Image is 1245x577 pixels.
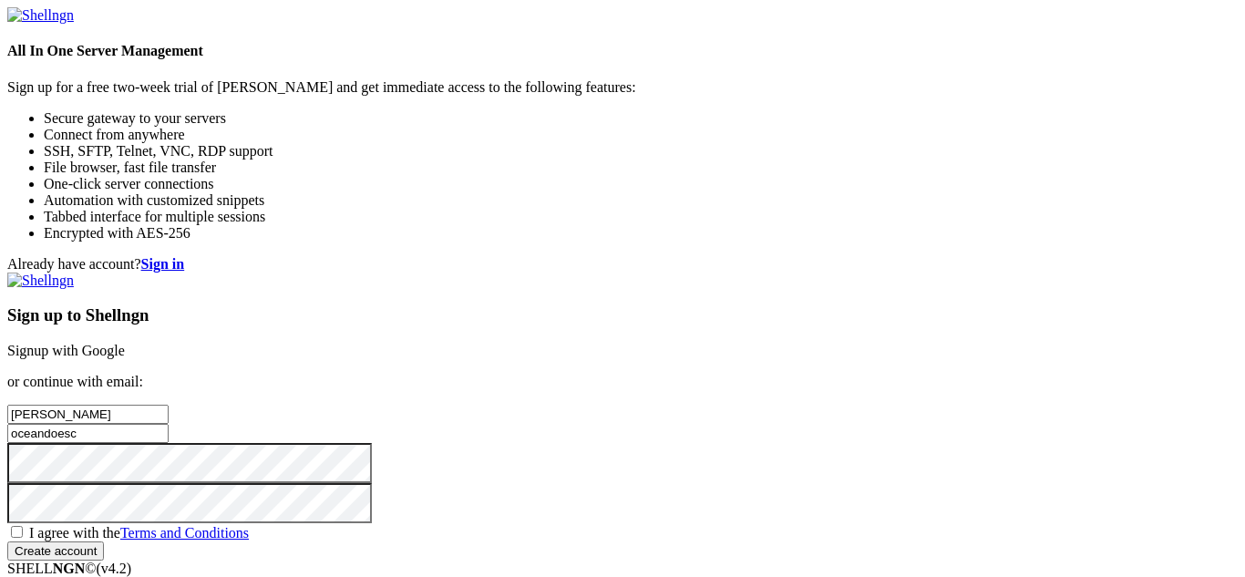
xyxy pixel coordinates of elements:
[7,374,1238,390] p: or continue with email:
[7,43,1238,59] h4: All In One Server Management
[141,256,185,272] a: Sign in
[7,541,104,561] input: Create account
[44,192,1238,209] li: Automation with customized snippets
[7,79,1238,96] p: Sign up for a free two-week trial of [PERSON_NAME] and get immediate access to the following feat...
[7,256,1238,273] div: Already have account?
[29,525,249,541] span: I agree with the
[97,561,132,576] span: 4.2.0
[7,343,125,358] a: Signup with Google
[44,209,1238,225] li: Tabbed interface for multiple sessions
[44,176,1238,192] li: One-click server connections
[44,225,1238,242] li: Encrypted with AES-256
[7,305,1238,325] h3: Sign up to Shellngn
[7,7,74,24] img: Shellngn
[7,561,131,576] span: SHELL ©
[44,160,1238,176] li: File browser, fast file transfer
[11,526,23,538] input: I agree with theTerms and Conditions
[44,143,1238,160] li: SSH, SFTP, Telnet, VNC, RDP support
[120,525,249,541] a: Terms and Conditions
[7,424,169,443] input: Email address
[44,127,1238,143] li: Connect from anywhere
[7,273,74,289] img: Shellngn
[53,561,86,576] b: NGN
[7,405,169,424] input: Full name
[44,110,1238,127] li: Secure gateway to your servers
